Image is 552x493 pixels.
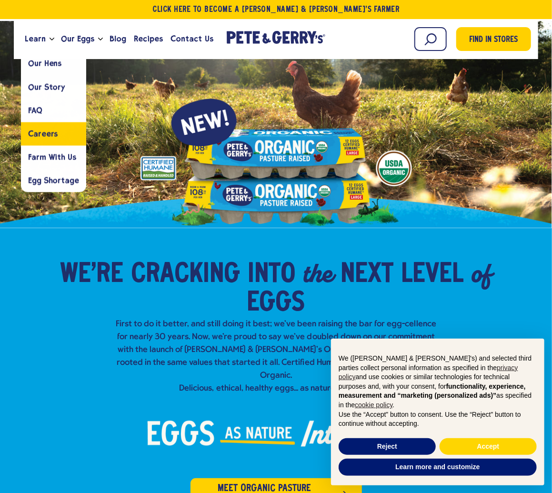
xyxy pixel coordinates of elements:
[21,169,86,192] a: Egg Shortage
[303,256,333,290] em: the
[57,26,98,52] a: Our Eggs
[98,38,103,41] button: Open the dropdown menu for Our Eggs
[247,289,305,318] span: Eggs​
[21,75,86,99] a: Our Story
[28,129,58,138] span: Careers
[456,27,531,51] a: Find in Stores
[21,122,86,145] a: Careers
[171,33,213,45] span: Contact Us
[61,33,94,45] span: Our Eggs
[414,27,447,51] input: Search
[470,34,518,47] span: Find in Stores
[21,52,86,75] a: Our Hens
[28,176,79,185] span: Egg Shortage
[28,59,61,68] span: Our Hens
[21,99,86,122] a: FAQ
[167,26,217,52] a: Contact Us
[339,459,537,476] button: Learn more and customize
[28,152,76,161] span: Farm With Us
[339,438,436,455] button: Reject
[130,26,167,52] a: Recipes
[341,261,394,289] span: Next
[401,261,464,289] span: Level
[50,38,54,41] button: Open the dropdown menu for Learn
[323,331,552,493] div: Notice
[248,261,296,289] span: into
[21,26,50,52] a: Learn
[21,145,86,169] a: Farm With Us
[112,318,440,395] p: First to do it better, and still doing it best; we've been raising the bar for egg-cellence for n...
[339,354,537,410] p: We ([PERSON_NAME] & [PERSON_NAME]'s) and selected third parties collect personal information as s...
[472,256,492,290] em: of
[440,438,537,455] button: Accept
[134,33,163,45] span: Recipes
[355,401,392,409] a: cookie policy
[25,33,46,45] span: Learn
[60,261,124,289] span: We’re
[106,26,130,52] a: Blog
[339,410,537,429] p: Use the “Accept” button to consent. Use the “Reject” button to continue without accepting.
[131,261,241,289] span: Cracking
[28,82,65,91] span: Our Story
[28,106,42,115] span: FAQ
[110,33,126,45] span: Blog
